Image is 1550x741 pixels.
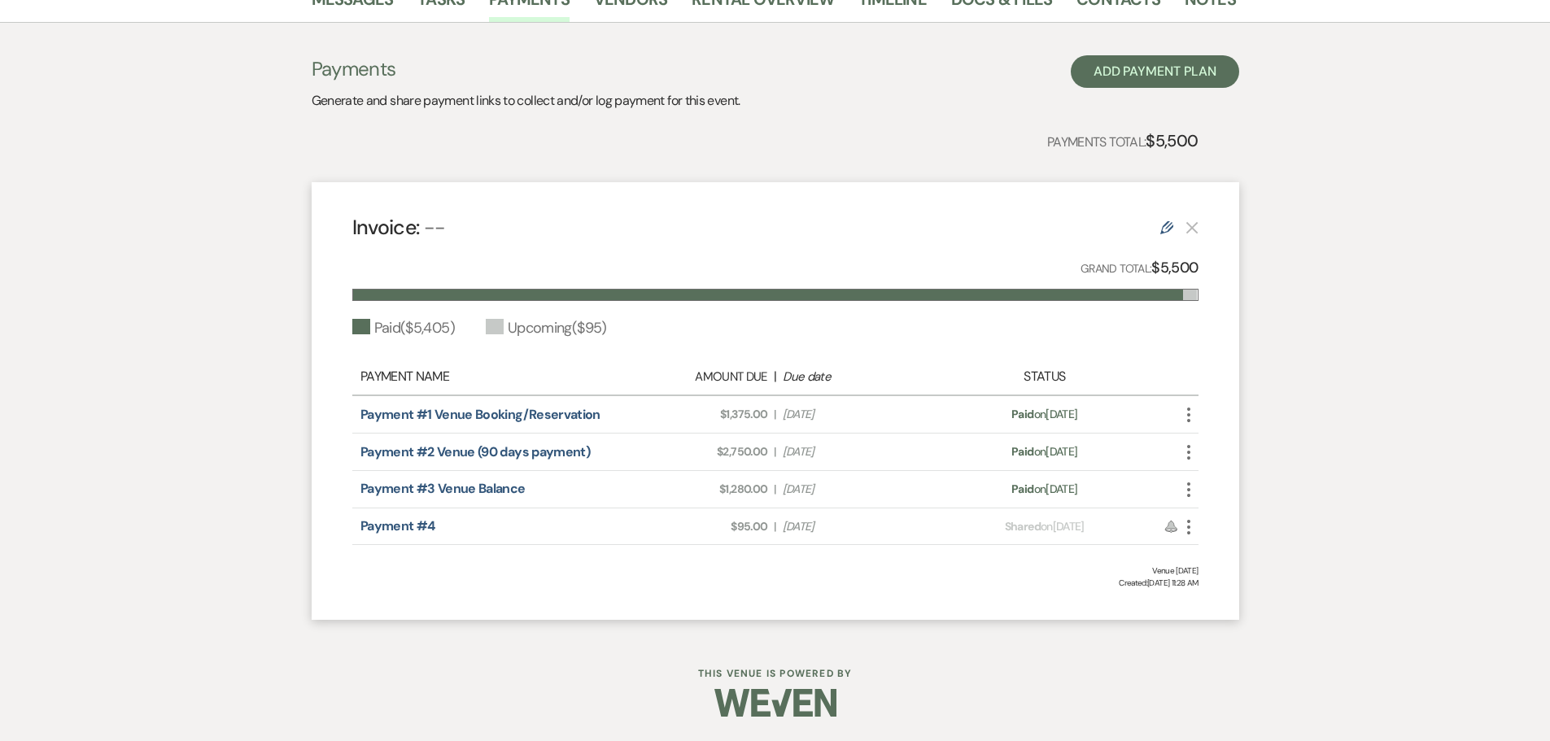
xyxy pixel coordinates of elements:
[1047,128,1199,154] p: Payments Total:
[424,214,446,241] span: --
[1185,220,1199,234] button: This payment plan cannot be deleted because it contains links that have been paid through Weven’s...
[941,367,1148,386] div: Status
[774,518,775,535] span: |
[312,90,740,111] p: Generate and share payment links to collect and/or log payment for this event.
[941,518,1148,535] div: on [DATE]
[360,406,600,423] a: Payment #1 Venue Booking/Reservation
[360,367,609,386] div: Payment Name
[1071,55,1239,88] button: Add Payment Plan
[618,518,767,535] span: $95.00
[783,443,932,460] span: [DATE]
[352,317,455,339] div: Paid ( $5,405 )
[714,674,836,731] img: Weven Logo
[774,406,775,423] span: |
[941,443,1148,460] div: on [DATE]
[1011,407,1033,421] span: Paid
[618,481,767,498] span: $1,280.00
[783,481,932,498] span: [DATE]
[486,317,607,339] div: Upcoming ( $95 )
[618,406,767,423] span: $1,375.00
[352,213,446,242] h4: Invoice:
[1151,258,1198,277] strong: $5,500
[783,518,932,535] span: [DATE]
[618,368,767,386] div: Amount Due
[352,577,1199,589] span: Created: [DATE] 11:28 AM
[1011,444,1033,459] span: Paid
[1081,256,1199,280] p: Grand Total:
[783,406,932,423] span: [DATE]
[941,406,1148,423] div: on [DATE]
[941,481,1148,498] div: on [DATE]
[360,480,526,497] a: Payment #3 Venue Balance
[352,564,1199,577] div: Venue [DATE]
[609,367,941,386] div: |
[1146,130,1198,151] strong: $5,500
[774,443,775,460] span: |
[360,443,590,460] a: Payment #2 Venue (90 days payment)
[783,368,932,386] div: Due date
[618,443,767,460] span: $2,750.00
[1005,519,1041,534] span: Shared
[1011,482,1033,496] span: Paid
[774,481,775,498] span: |
[312,55,740,83] h3: Payments
[360,517,435,534] a: Payment #4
